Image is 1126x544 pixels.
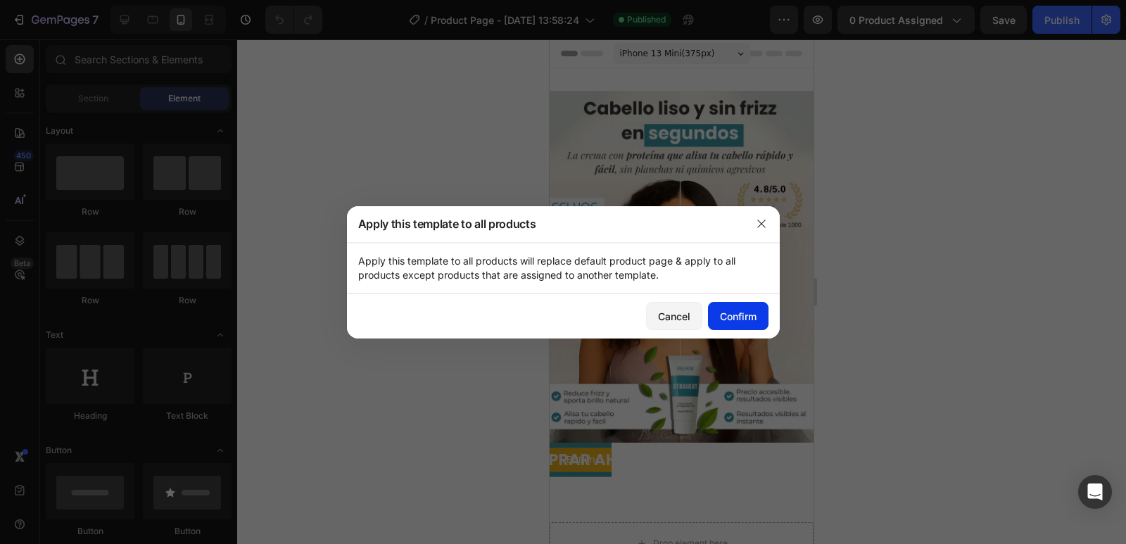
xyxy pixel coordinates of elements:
[70,7,165,21] span: iPhone 13 Mini ( 375 px)
[658,309,690,324] div: Cancel
[358,254,768,282] p: Apply this template to all products will replace default product page & apply to all products exc...
[646,302,702,330] button: Cancel
[17,412,45,429] p: Button
[720,309,757,324] div: Confirm
[708,302,768,330] button: Confirm
[347,205,743,242] div: Apply this template to all products
[1078,475,1112,509] div: Open Intercom Messenger
[103,498,178,510] div: Drop element here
